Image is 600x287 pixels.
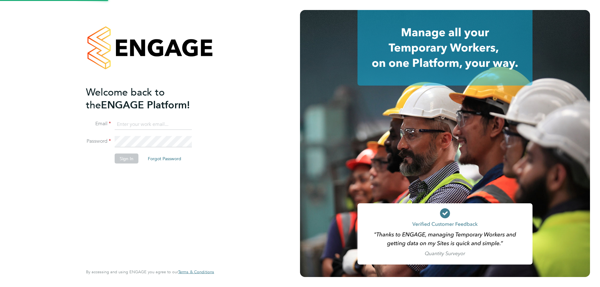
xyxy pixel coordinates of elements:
label: Email [86,121,111,127]
span: Terms & Conditions [178,269,214,275]
h2: ENGAGE Platform! [86,86,208,111]
button: Forgot Password [143,154,186,164]
span: By accessing and using ENGAGE you agree to our [86,269,214,275]
span: Welcome back to the [86,86,165,111]
a: Terms & Conditions [178,270,214,275]
input: Enter your work email... [115,119,192,130]
button: Sign In [115,154,138,164]
label: Password [86,138,111,145]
